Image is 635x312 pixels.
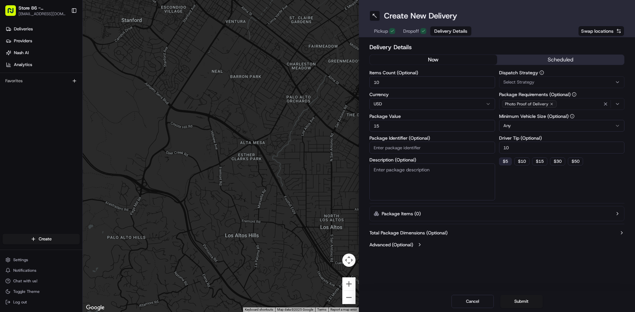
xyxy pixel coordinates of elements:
[7,26,120,37] p: Welcome 👋
[374,28,388,34] span: Pickup
[53,145,109,157] a: 💻API Documentation
[30,70,91,75] div: We're available if you need us!
[369,142,495,154] input: Enter package identifier
[277,308,313,311] span: Map data ©2025 Google
[369,120,495,132] input: Enter package value
[369,229,447,236] label: Total Package Dimensions (Optional)
[245,307,273,312] button: Keyboard shortcuts
[7,114,17,124] img: Regen Pajulas
[369,92,495,97] label: Currency
[330,308,357,311] a: Report a map error
[342,254,356,267] button: Map camera controls
[30,63,108,70] div: Start new chat
[451,295,494,308] button: Cancel
[369,241,624,248] button: Advanced (Optional)
[499,92,625,97] label: Package Requirements (Optional)
[342,277,356,291] button: Zoom in
[568,157,583,165] button: $50
[3,255,80,264] button: Settings
[382,210,421,217] label: Package Items ( 0 )
[14,62,32,68] span: Analytics
[13,148,51,154] span: Knowledge Base
[7,148,12,154] div: 📗
[56,148,61,154] div: 💻
[370,55,497,65] button: now
[369,136,495,140] label: Package Identifier (Optional)
[499,70,625,75] label: Dispatch Strategy
[3,76,80,86] div: Favorites
[39,236,52,242] span: Create
[499,142,625,154] input: Enter driver tip amount
[22,102,35,108] span: [DATE]
[13,121,19,126] img: 1736555255976-a54dd68f-1ca7-489b-9aae-adbdc363a1c4
[3,48,82,58] a: Nash AI
[384,11,457,21] h1: Create New Delivery
[3,276,80,286] button: Chat with us!
[3,266,80,275] button: Notifications
[369,229,624,236] button: Total Package Dimensions (Optional)
[3,36,82,46] a: Providers
[14,63,26,75] img: 1755196953914-cd9d9cba-b7f7-46ee-b6f5-75ff69acacf5
[3,287,80,296] button: Toggle Theme
[3,234,80,244] button: Create
[17,43,109,50] input: Clear
[369,70,495,75] label: Items Count (Optional)
[369,76,495,88] input: Enter number of items
[13,257,28,262] span: Settings
[369,43,624,52] h2: Delivery Details
[514,157,529,165] button: $10
[84,303,106,312] a: Open this area in Google Maps (opens a new window)
[53,120,67,125] span: [DATE]
[13,268,36,273] span: Notifications
[581,28,614,34] span: Swap locations
[369,206,624,221] button: Package Items (0)
[84,303,106,312] img: Google
[19,5,67,11] button: Store 86 - [GEOGRAPHIC_DATA] ([GEOGRAPHIC_DATA]) (Just Salad)
[550,157,565,165] button: $30
[3,59,82,70] a: Analytics
[66,164,80,169] span: Pylon
[342,291,356,304] button: Zoom out
[499,114,625,119] label: Minimum Vehicle Size (Optional)
[499,76,625,88] button: Select Strategy
[7,63,19,75] img: 1736555255976-a54dd68f-1ca7-489b-9aae-adbdc363a1c4
[369,114,495,119] label: Package Value
[63,148,106,154] span: API Documentation
[3,3,68,18] button: Store 86 - [GEOGRAPHIC_DATA] ([GEOGRAPHIC_DATA]) (Just Salad)[EMAIL_ADDRESS][DOMAIN_NAME]
[539,70,544,75] button: Dispatch Strategy
[103,85,120,92] button: See all
[369,241,413,248] label: Advanced (Optional)
[403,28,419,34] span: Dropoff
[578,26,624,36] button: Swap locations
[13,278,37,284] span: Chat with us!
[4,145,53,157] a: 📗Knowledge Base
[14,50,29,56] span: Nash AI
[14,26,33,32] span: Deliveries
[3,297,80,307] button: Log out
[14,38,32,44] span: Providers
[47,163,80,169] a: Powered byPylon
[434,28,467,34] span: Delivery Details
[112,65,120,73] button: Start new chat
[499,157,512,165] button: $5
[497,55,624,65] button: scheduled
[570,114,574,119] button: Minimum Vehicle Size (Optional)
[572,92,576,97] button: Package Requirements (Optional)
[13,299,27,305] span: Log out
[500,295,543,308] button: Submit
[503,79,534,85] span: Select Strategy
[499,136,625,140] label: Driver Tip (Optional)
[19,11,67,17] button: [EMAIL_ADDRESS][DOMAIN_NAME]
[532,157,547,165] button: $15
[21,120,48,125] span: Regen Pajulas
[13,289,40,294] span: Toggle Theme
[505,101,548,107] span: Photo Proof of Delivery
[499,98,625,110] button: Photo Proof of Delivery
[317,308,326,311] a: Terms (opens in new tab)
[7,7,20,20] img: Nash
[369,157,495,162] label: Description (Optional)
[7,86,44,91] div: Past conversations
[50,120,52,125] span: •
